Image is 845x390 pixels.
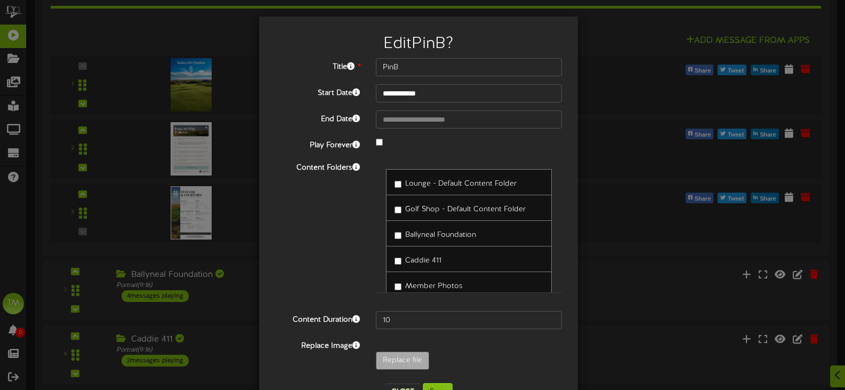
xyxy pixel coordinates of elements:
[275,35,562,53] h2: Edit PinB ?
[395,206,401,213] input: Golf Shop - Default Content Folder
[395,283,401,290] input: Member Photos
[267,84,368,99] label: Start Date
[405,180,517,188] span: Lounge - Default Content Folder
[376,311,562,329] input: 15
[267,110,368,125] label: End Date
[405,205,526,213] span: Golf Shop - Default Content Folder
[267,58,368,73] label: Title
[267,137,368,151] label: Play Forever
[395,181,401,188] input: Lounge - Default Content Folder
[395,258,401,265] input: Caddie 411
[395,232,401,239] input: Ballyneal Foundation
[267,311,368,325] label: Content Duration
[376,58,562,76] input: Title
[267,337,368,352] label: Replace Image
[405,257,441,265] span: Caddie 411
[405,282,463,290] span: Member Photos
[405,231,476,239] span: Ballyneal Foundation
[267,159,368,173] label: Content Folders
